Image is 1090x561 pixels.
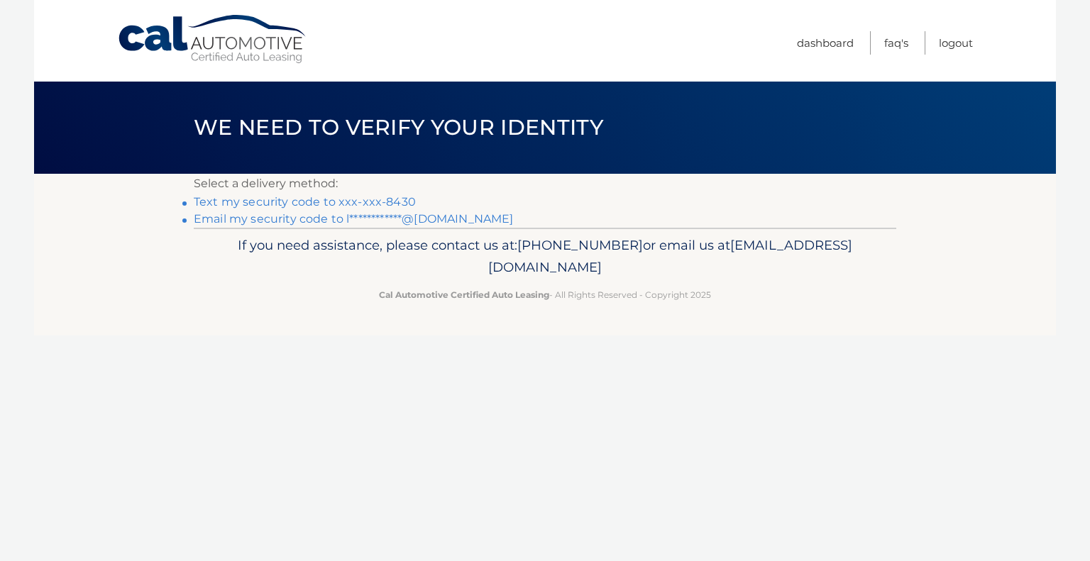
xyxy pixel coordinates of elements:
[379,289,549,300] strong: Cal Automotive Certified Auto Leasing
[517,237,643,253] span: [PHONE_NUMBER]
[939,31,973,55] a: Logout
[194,114,603,140] span: We need to verify your identity
[194,195,416,209] a: Text my security code to xxx-xxx-8430
[117,14,309,65] a: Cal Automotive
[884,31,908,55] a: FAQ's
[203,234,887,279] p: If you need assistance, please contact us at: or email us at
[194,174,896,194] p: Select a delivery method:
[203,287,887,302] p: - All Rights Reserved - Copyright 2025
[797,31,854,55] a: Dashboard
